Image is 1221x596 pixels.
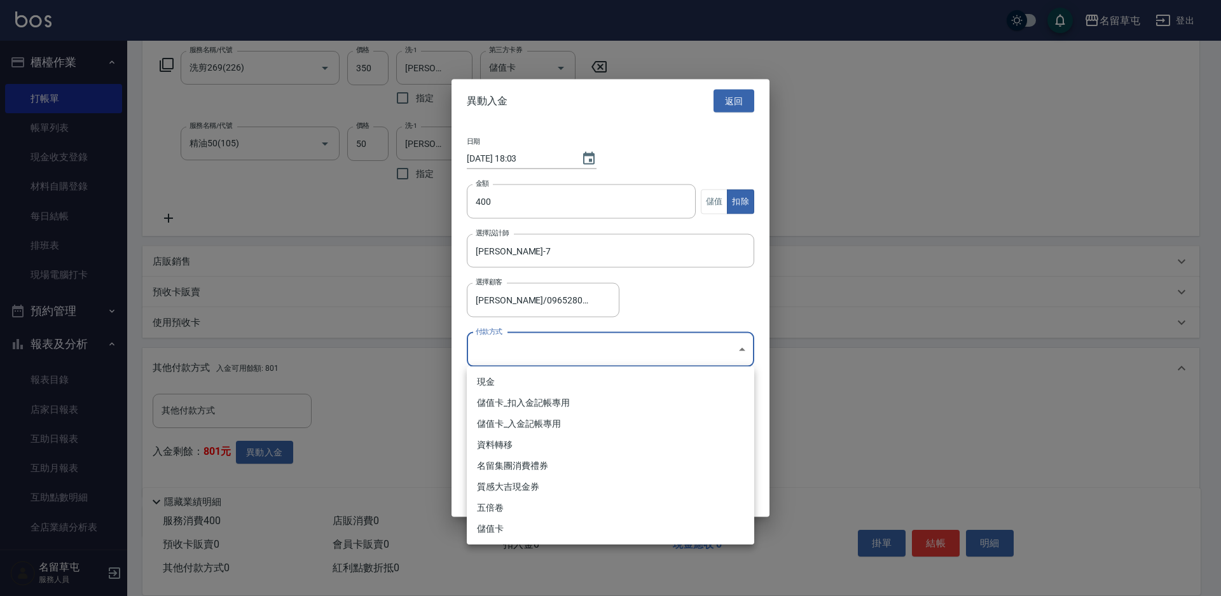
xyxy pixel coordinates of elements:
[467,434,754,455] li: 資料轉移
[467,392,754,413] li: 儲值卡_扣入金記帳專用
[467,413,754,434] li: 儲值卡_入金記帳專用
[467,476,754,497] li: 質感大吉現金券
[467,455,754,476] li: 名留集團消費禮券
[467,497,754,518] li: 五倍卷
[467,371,754,392] li: 現金
[467,518,754,539] li: 儲值卡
